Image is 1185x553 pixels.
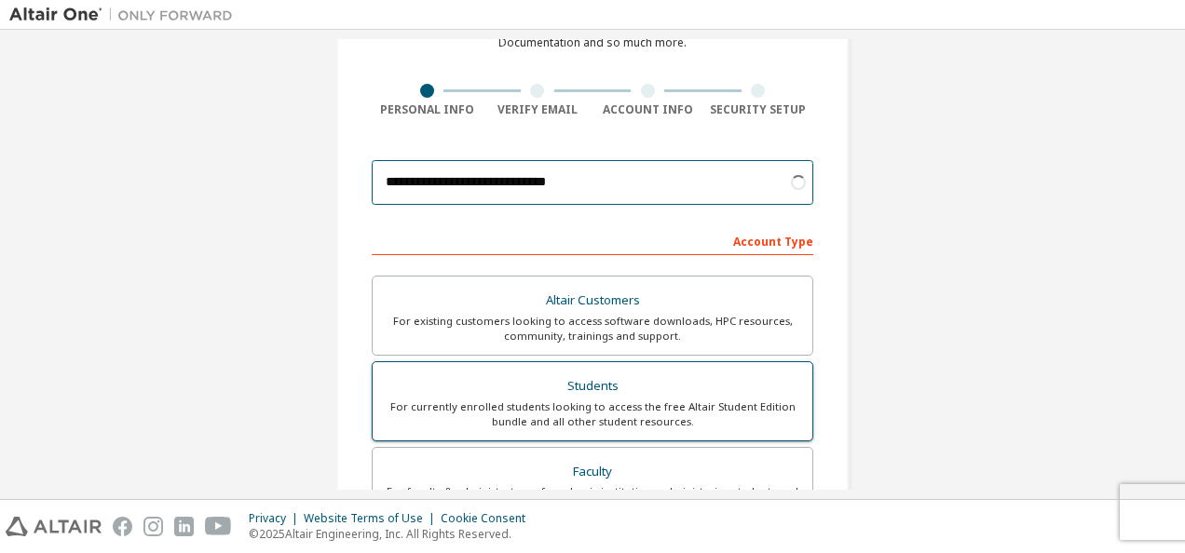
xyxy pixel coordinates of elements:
[174,517,194,536] img: linkedin.svg
[205,517,232,536] img: youtube.svg
[249,511,304,526] div: Privacy
[384,314,801,344] div: For existing customers looking to access software downloads, HPC resources, community, trainings ...
[6,517,102,536] img: altair_logo.svg
[384,484,801,514] div: For faculty & administrators of academic institutions administering students and accessing softwa...
[441,511,537,526] div: Cookie Consent
[372,225,813,255] div: Account Type
[384,288,801,314] div: Altair Customers
[592,102,703,117] div: Account Info
[304,511,441,526] div: Website Terms of Use
[113,517,132,536] img: facebook.svg
[249,526,537,542] p: © 2025 Altair Engineering, Inc. All Rights Reserved.
[143,517,163,536] img: instagram.svg
[384,399,801,429] div: For currently enrolled students looking to access the free Altair Student Edition bundle and all ...
[703,102,814,117] div: Security Setup
[372,102,483,117] div: Personal Info
[384,373,801,399] div: Students
[9,6,242,24] img: Altair One
[483,102,593,117] div: Verify Email
[384,459,801,485] div: Faculty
